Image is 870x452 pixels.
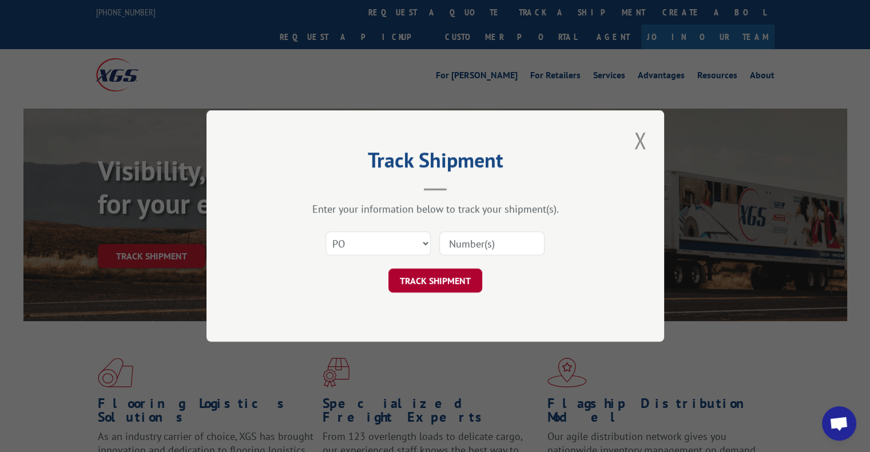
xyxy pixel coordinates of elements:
[388,269,482,293] button: TRACK SHIPMENT
[439,231,545,255] input: Number(s)
[264,202,607,215] div: Enter your information below to track your shipment(s).
[264,152,607,174] h2: Track Shipment
[630,125,650,156] button: Close modal
[822,406,856,441] a: Open chat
